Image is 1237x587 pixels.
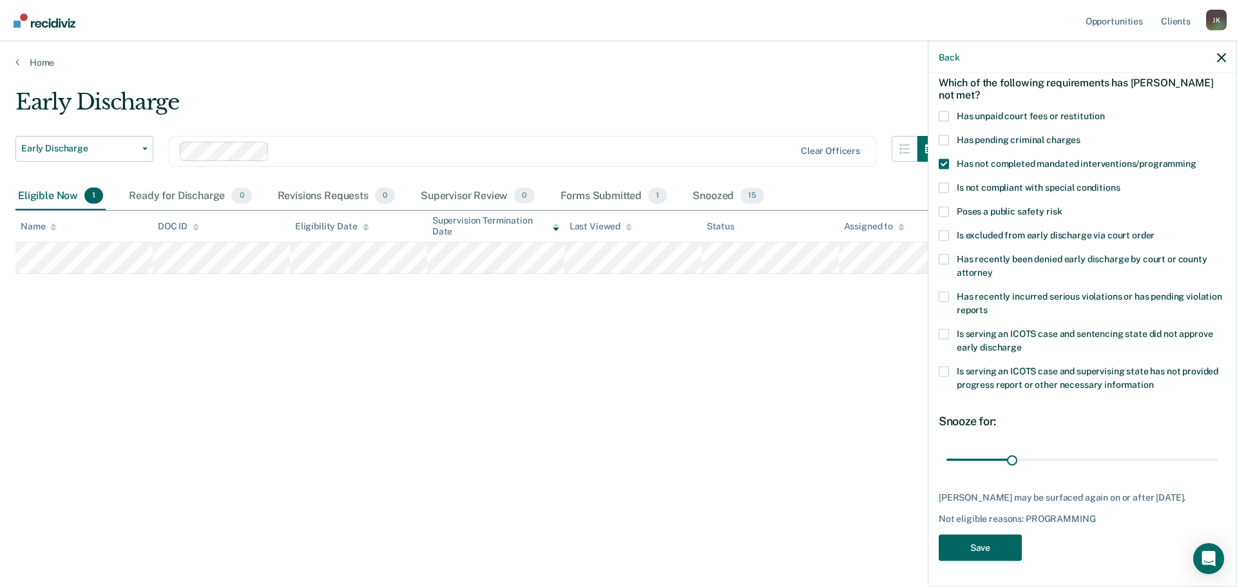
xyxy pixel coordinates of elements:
[231,188,251,204] span: 0
[418,182,537,211] div: Supervisor Review
[15,182,106,211] div: Eligible Now
[957,110,1105,120] span: Has unpaid court fees or restitution
[957,291,1222,314] span: Has recently incurred serious violations or has pending violation reports
[957,158,1196,168] span: Has not completed mandated interventions/programming
[14,14,75,28] img: Recidiviz
[939,492,1226,503] div: [PERSON_NAME] may be surfaced again on or after [DATE].
[957,365,1218,389] span: Is serving an ICOTS case and supervising state has not provided progress report or other necessar...
[558,182,670,211] div: Forms Submitted
[21,143,137,154] span: Early Discharge
[295,221,369,232] div: Eligibility Date
[801,146,860,157] div: Clear officers
[939,66,1226,111] div: Which of the following requirements has [PERSON_NAME] not met?
[126,182,254,211] div: Ready for Discharge
[375,188,395,204] span: 0
[432,215,559,237] div: Supervision Termination Date
[707,221,734,232] div: Status
[84,188,103,204] span: 1
[570,221,632,232] div: Last Viewed
[939,414,1226,428] div: Snooze for:
[21,221,57,232] div: Name
[275,182,398,211] div: Revisions Requests
[957,229,1155,240] span: Is excluded from early discharge via court order
[1206,10,1227,30] div: J K
[957,206,1062,216] span: Poses a public safety risk
[514,188,534,204] span: 0
[957,134,1080,144] span: Has pending criminal charges
[15,57,1222,68] a: Home
[957,253,1207,277] span: Has recently been denied early discharge by court or county attorney
[690,182,767,211] div: Snoozed
[15,89,943,126] div: Early Discharge
[939,534,1022,561] button: Save
[957,182,1120,192] span: Is not compliant with special conditions
[939,514,1226,524] div: Not eligible reasons: PROGRAMMING
[844,221,905,232] div: Assigned to
[939,52,959,63] button: Back
[1193,543,1224,574] div: Open Intercom Messenger
[1206,10,1227,30] button: Profile dropdown button
[740,188,764,204] span: 15
[648,188,667,204] span: 1
[158,221,199,232] div: DOC ID
[957,328,1213,352] span: Is serving an ICOTS case and sentencing state did not approve early discharge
